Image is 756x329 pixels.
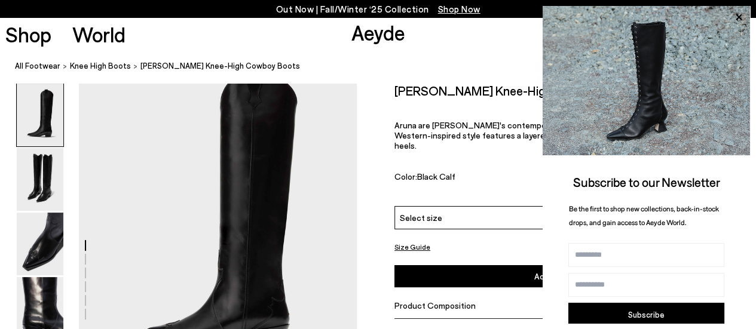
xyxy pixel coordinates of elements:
span: knee high boots [70,61,131,70]
img: Aruna Leather Knee-High Cowboy Boots - Image 2 [17,148,63,211]
span: Navigate to /collections/new-in [438,4,480,14]
img: Aruna Leather Knee-High Cowboy Boots - Image 3 [17,213,63,275]
a: All Footwear [15,60,60,72]
a: Aeyde [351,20,405,45]
div: Color: [394,171,689,185]
span: Select size [400,211,442,224]
a: knee high boots [70,60,131,72]
span: [PERSON_NAME] Knee-High Cowboy Boots [140,60,300,72]
span: Black Calf [417,171,455,182]
span: Subscribe to our Newsletter [573,174,720,189]
span: Be the first to shop new collections, back-in-stock drops, and gain access to Aeyde World. [569,204,719,226]
a: World [72,24,126,45]
button: Subscribe [568,303,724,327]
span: Add to Cart [534,271,579,281]
nav: breadcrumb [15,50,756,83]
a: Shop [5,24,51,45]
button: Add to Cart [394,265,718,287]
img: 2a6287a1333c9a56320fd6e7b3c4a9a9.jpg [543,6,750,155]
h2: [PERSON_NAME] Knee-High Cowboy Boots [394,83,635,98]
span: Aruna are [PERSON_NAME]'s contemporary take on knee-high cowboy boots. This Western-inspired styl... [394,120,706,150]
button: Size Guide [394,239,430,254]
span: Product Composition [394,300,476,310]
img: Aruna Leather Knee-High Cowboy Boots - Image 1 [17,84,63,146]
p: Out Now | Fall/Winter ‘25 Collection [276,2,480,17]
